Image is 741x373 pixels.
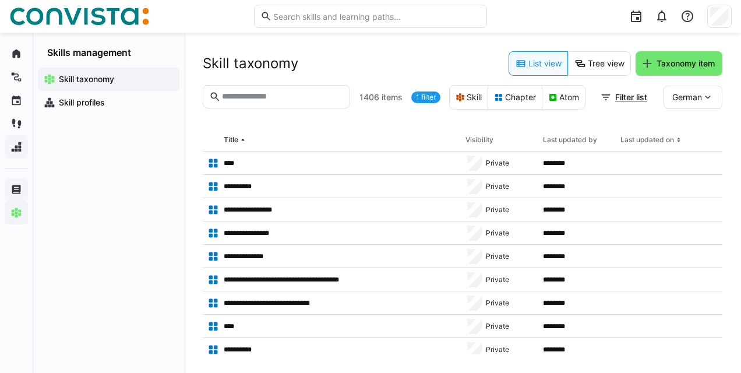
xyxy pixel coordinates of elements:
[486,298,509,308] span: Private
[620,135,674,145] div: Last updated on
[672,92,702,103] span: German
[594,86,655,109] button: Filter list
[224,135,238,145] div: Title
[465,135,493,145] div: Visibility
[486,205,509,214] span: Private
[486,228,509,238] span: Private
[203,55,298,72] h2: Skill taxonomy
[509,51,568,76] eds-button-option: List view
[449,85,488,110] eds-button-option: Skill
[486,159,509,168] span: Private
[359,92,379,103] span: 1406
[636,51,722,76] button: Taxonomy item
[486,322,509,331] span: Private
[486,182,509,191] span: Private
[382,92,403,103] span: items
[272,11,481,22] input: Search skills and learning paths…
[486,252,509,261] span: Private
[542,85,585,110] eds-button-option: Atom
[655,58,717,69] span: Taxonomy item
[488,85,542,110] eds-button-option: Chapter
[411,92,440,103] a: 1 filter
[486,345,509,354] span: Private
[543,135,597,145] div: Last updated by
[486,275,509,284] span: Private
[568,51,631,76] eds-button-option: Tree view
[613,92,649,103] span: Filter list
